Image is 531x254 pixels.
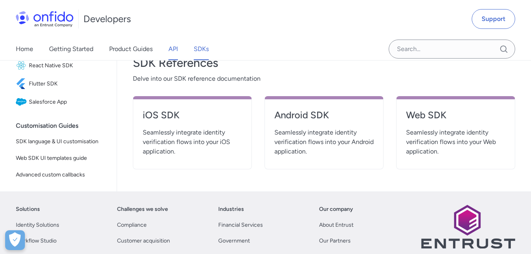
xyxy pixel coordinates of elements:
a: Web SDK UI templates guide [13,150,110,166]
a: IconSalesforce AppSalesforce App [13,93,110,111]
a: IconReact Native SDKReact Native SDK [13,57,110,74]
span: Delve into our SDK reference documentation [133,74,515,83]
div: Cookie Preferences [5,230,25,250]
img: Entrust logo [420,205,515,248]
a: Customer acquisition [117,236,170,246]
a: Our company [319,205,353,214]
a: Android SDK [274,109,374,128]
span: Seamlessly integrate identity verification flows into your iOS application. [143,128,242,156]
a: Identity Solutions [16,220,59,230]
a: Solutions [16,205,40,214]
a: Advanced custom callbacks [13,167,110,183]
a: Product Guides [109,38,153,60]
span: Seamlessly integrate identity verification flows into your Android application. [274,128,374,156]
h1: Developers [83,13,131,25]
span: Web SDK UI templates guide [16,154,107,163]
span: Flutter SDK [29,78,107,89]
a: Financial Services [218,220,263,230]
a: SDKs [194,38,209,60]
div: General Guides [16,190,113,206]
button: Open Preferences [5,230,25,250]
img: IconFlutter SDK [16,78,29,89]
h4: Web SDK [406,109,505,121]
span: SDK language & UI customisation [16,137,107,146]
div: Customisation Guides [16,118,113,134]
a: Getting Started [49,38,93,60]
input: Onfido search input field [389,40,515,59]
a: Our Partners [319,236,351,246]
span: React Native SDK [29,60,107,71]
img: IconSalesforce App [16,97,29,108]
a: IconFlutter SDKFlutter SDK [13,75,110,93]
a: Home [16,38,33,60]
a: Industries [218,205,244,214]
a: Support [472,9,515,29]
a: Web SDK [406,109,505,128]
a: iOS SDK [143,109,242,128]
span: Advanced custom callbacks [16,170,107,180]
a: API [168,38,178,60]
a: Workflow Studio [16,236,57,246]
h4: iOS SDK [143,109,242,121]
span: Salesforce App [29,97,107,108]
img: IconReact Native SDK [16,60,29,71]
a: Government [218,236,250,246]
a: Compliance [117,220,147,230]
h4: Android SDK [274,109,374,121]
a: SDK language & UI customisation [13,134,110,150]
a: About Entrust [319,220,353,230]
h3: SDK References [133,55,515,71]
span: Seamlessly integrate identity verification flows into your Web application. [406,128,505,156]
img: Onfido Logo [16,11,74,27]
a: Challenges we solve [117,205,168,214]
